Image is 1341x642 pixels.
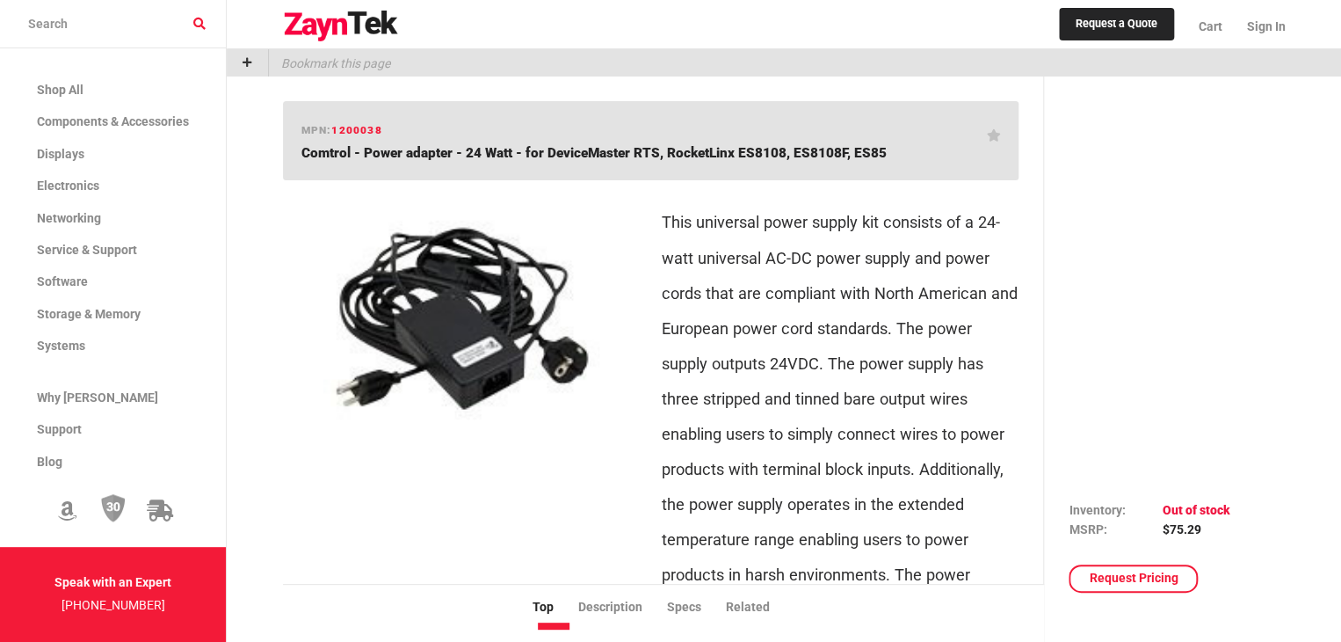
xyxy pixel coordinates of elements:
[1186,4,1235,48] a: Cart
[331,124,381,136] span: 1200038
[1069,521,1162,540] td: MSRP
[726,598,794,617] li: Related
[37,307,141,321] span: Storage & Memory
[37,455,62,469] span: Blog
[37,179,99,193] span: Electronics
[37,243,137,257] span: Service & Support
[283,11,399,42] img: logo
[301,122,382,139] h6: mpn:
[37,211,101,225] span: Networking
[37,390,158,405] span: Why [PERSON_NAME]
[1069,565,1198,593] a: Request Pricing
[37,83,83,97] span: Shop All
[101,493,126,523] img: 30 Day Return Policy
[37,274,88,288] span: Software
[1059,8,1174,41] a: Request a Quote
[297,194,627,441] img: 1200038 -- Comtrol - Power adapter - 24 Watt - for DeviceMaster RTS, RocketLinx ES8108, ES8108F, ...
[1069,500,1162,520] td: Inventory
[54,575,171,589] strong: Speak with an Expert
[1162,521,1229,540] td: $75.29
[37,147,84,161] span: Displays
[533,598,578,617] li: Top
[1199,19,1222,33] span: Cart
[269,49,390,77] p: Bookmark this page
[1162,503,1229,517] span: Out of stock
[667,598,726,617] li: Specs
[578,598,667,617] li: Description
[301,145,887,161] span: Comtrol - Power adapter - 24 Watt - for DeviceMaster RTS, RocketLinx ES8108, ES8108F, ES85
[62,598,165,612] a: [PHONE_NUMBER]
[37,339,85,353] span: Systems
[37,114,189,128] span: Components & Accessories
[37,422,82,436] span: Support
[1235,4,1286,48] a: Sign In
